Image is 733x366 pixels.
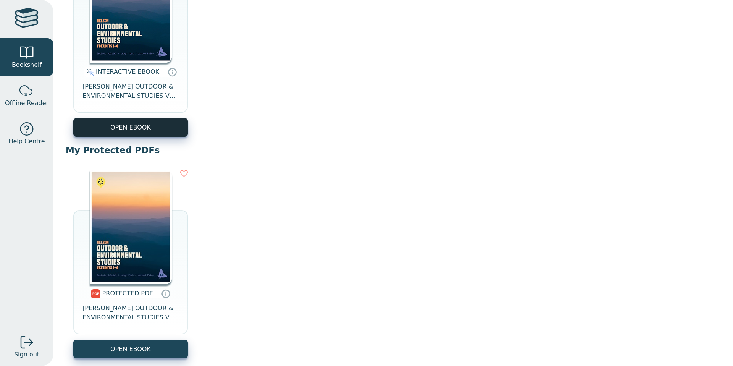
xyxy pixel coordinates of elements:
img: pdf.svg [91,289,100,298]
a: OPEN EBOOK [73,340,188,358]
span: Help Centre [8,137,45,146]
span: Sign out [14,350,39,359]
span: [PERSON_NAME] OUTDOOR & ENVIRONMENTAL STUDIES VCE UNITS 1-4 STUDENT EBOOK 5E [82,304,179,322]
span: PROTECTED PDF [102,290,153,297]
span: [PERSON_NAME] OUTDOOR & ENVIRONMENTAL STUDIES VCE UNITS 1-4 STUDENT EBOOK 5E [82,82,179,100]
span: Offline Reader [5,99,48,108]
a: Interactive eBooks are accessed online via the publisher’s portal. They contain interactive resou... [168,67,177,76]
span: INTERACTIVE EBOOK [96,68,159,75]
img: interactive.svg [84,68,94,77]
button: OPEN EBOOK [73,118,188,137]
a: Protected PDFs cannot be printed, copied or shared. They can be accessed online through Education... [161,289,170,298]
img: 4a7251f1-e356-475a-b777-6212af568a3a.jpg [90,170,172,284]
span: Bookshelf [12,60,42,70]
p: My Protected PDFs [66,144,721,156]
